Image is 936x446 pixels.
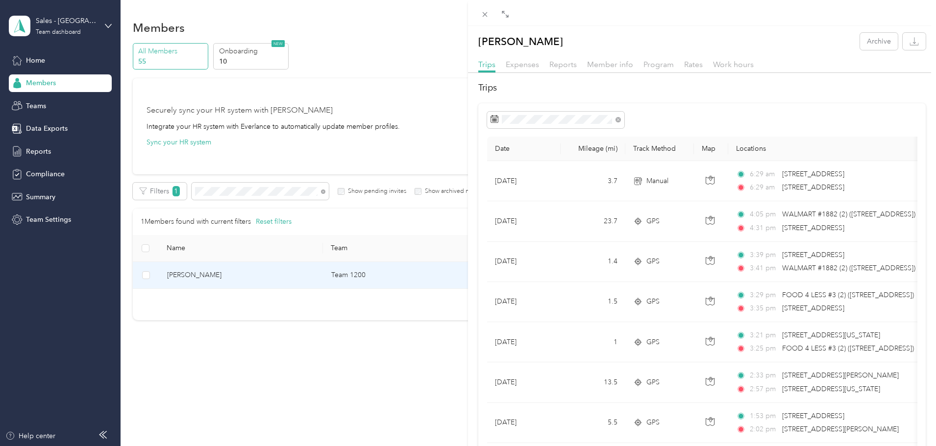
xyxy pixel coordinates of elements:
span: [STREET_ADDRESS] [782,170,844,178]
button: Archive [860,33,898,50]
span: 3:29 pm [750,290,778,301]
td: [DATE] [487,403,561,443]
span: Program [643,60,674,69]
td: [DATE] [487,242,561,282]
span: GPS [646,337,660,348]
span: [STREET_ADDRESS] [782,251,844,259]
span: 2:57 pm [750,384,778,395]
span: [STREET_ADDRESS] [782,304,844,312]
span: 3:25 pm [750,343,778,354]
span: Manual [646,176,668,187]
span: [STREET_ADDRESS][PERSON_NAME] [782,371,899,379]
span: Member info [587,60,633,69]
span: [STREET_ADDRESS] [782,183,844,191]
span: 2:33 pm [750,370,778,381]
span: GPS [646,216,660,227]
span: 6:29 am [750,169,778,180]
span: [STREET_ADDRESS][PERSON_NAME] [782,425,899,433]
span: GPS [646,296,660,307]
span: 1:53 pm [750,411,778,422]
td: [DATE] [487,362,561,402]
span: 3:35 pm [750,303,778,314]
span: 4:05 pm [750,209,778,220]
th: Map [694,137,728,161]
span: [STREET_ADDRESS] [782,224,844,232]
td: [DATE] [487,201,561,241]
span: [STREET_ADDRESS][US_STATE] [782,331,880,339]
span: WALMART #1882 (2) ([STREET_ADDRESS]) [782,210,915,218]
th: Mileage (mi) [561,137,625,161]
span: GPS [646,417,660,428]
span: FOOD 4 LESS #3 (2) ([STREET_ADDRESS]) [782,344,914,352]
span: 3:39 pm [750,250,778,260]
td: 23.7 [561,201,625,241]
span: Trips [478,60,495,69]
td: 1 [561,322,625,362]
td: 5.5 [561,403,625,443]
p: [PERSON_NAME] [478,33,563,50]
td: 1.4 [561,242,625,282]
span: WALMART #1882 (2) ([STREET_ADDRESS]) [782,264,915,272]
span: 3:41 pm [750,263,778,274]
td: [DATE] [487,161,561,201]
td: [DATE] [487,322,561,362]
span: 3:21 pm [750,330,778,341]
span: Expenses [506,60,539,69]
span: 6:29 am [750,182,778,193]
span: 2:02 pm [750,424,778,435]
td: 1.5 [561,282,625,322]
span: Work hours [713,60,754,69]
span: [STREET_ADDRESS] [782,412,844,420]
td: 13.5 [561,362,625,402]
span: FOOD 4 LESS #3 (2) ([STREET_ADDRESS]) [782,291,914,299]
th: Track Method [625,137,694,161]
span: GPS [646,256,660,267]
h2: Trips [478,81,926,94]
span: Reports [549,60,577,69]
iframe: Everlance-gr Chat Button Frame [881,391,936,446]
td: [DATE] [487,282,561,322]
span: [STREET_ADDRESS][US_STATE] [782,385,880,393]
span: GPS [646,377,660,388]
span: 4:31 pm [750,223,778,234]
span: Rates [684,60,703,69]
th: Date [487,137,561,161]
td: 3.7 [561,161,625,201]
